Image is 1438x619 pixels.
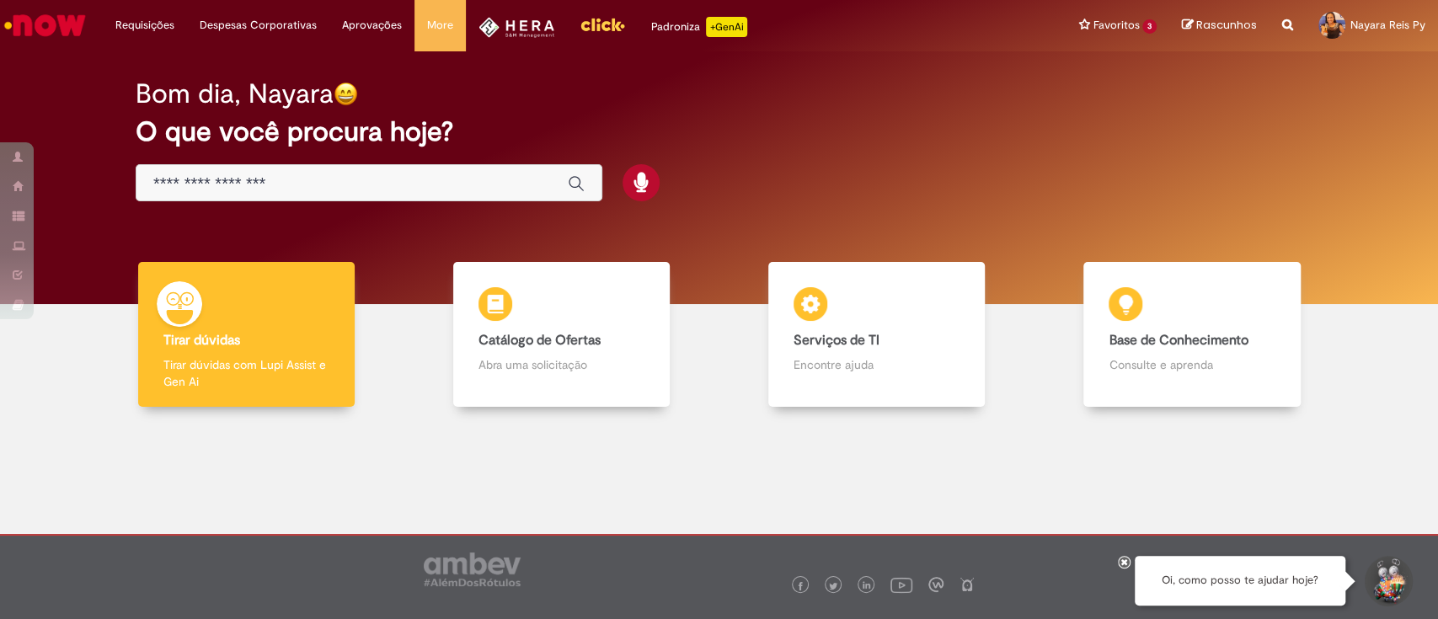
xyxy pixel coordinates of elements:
button: Iniciar Conversa de Suporte [1362,556,1413,606]
a: Rascunhos [1182,18,1257,34]
img: logo_footer_workplace.png [928,577,944,592]
b: Serviços de TI [794,332,879,349]
p: Encontre ajuda [794,356,960,373]
a: Tirar dúvidas Tirar dúvidas com Lupi Assist e Gen Ai [88,262,404,408]
b: Tirar dúvidas [163,332,240,349]
h2: O que você procura hoje? [136,117,1302,147]
p: Consulte e aprenda [1109,356,1275,373]
span: 3 [1142,19,1157,34]
img: logo_footer_facebook.png [796,582,805,590]
img: logo_footer_youtube.png [890,574,912,595]
div: Padroniza [650,17,747,37]
b: Catálogo de Ofertas [478,332,601,349]
p: Abra uma solicitação [478,356,644,373]
span: Nayara Reis Py [1350,18,1425,32]
div: Oi, como posso te ajudar hoje? [1135,556,1345,606]
img: logo_footer_linkedin.png [863,581,871,591]
a: Serviços de TI Encontre ajuda [719,262,1034,408]
img: HeraLogo.png [478,17,555,38]
p: +GenAi [706,17,747,37]
span: More [427,17,453,34]
img: happy-face.png [334,82,358,106]
img: logo_footer_naosei.png [960,577,975,592]
img: logo_footer_twitter.png [829,582,837,590]
img: ServiceNow [2,8,88,42]
span: Requisições [115,17,174,34]
span: Despesas Corporativas [200,17,317,34]
img: logo_footer_ambev_rotulo_gray.png [424,552,521,586]
span: Rascunhos [1196,17,1257,33]
b: Base de Conhecimento [1109,332,1248,349]
img: click_logo_yellow_360x200.png [580,12,625,37]
span: Aprovações [342,17,402,34]
a: Base de Conhecimento Consulte e aprenda [1034,262,1350,408]
p: Tirar dúvidas com Lupi Assist e Gen Ai [163,356,329,390]
span: Favoritos [1093,17,1139,34]
h2: Bom dia, Nayara [136,79,334,109]
a: Catálogo de Ofertas Abra uma solicitação [404,262,719,408]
